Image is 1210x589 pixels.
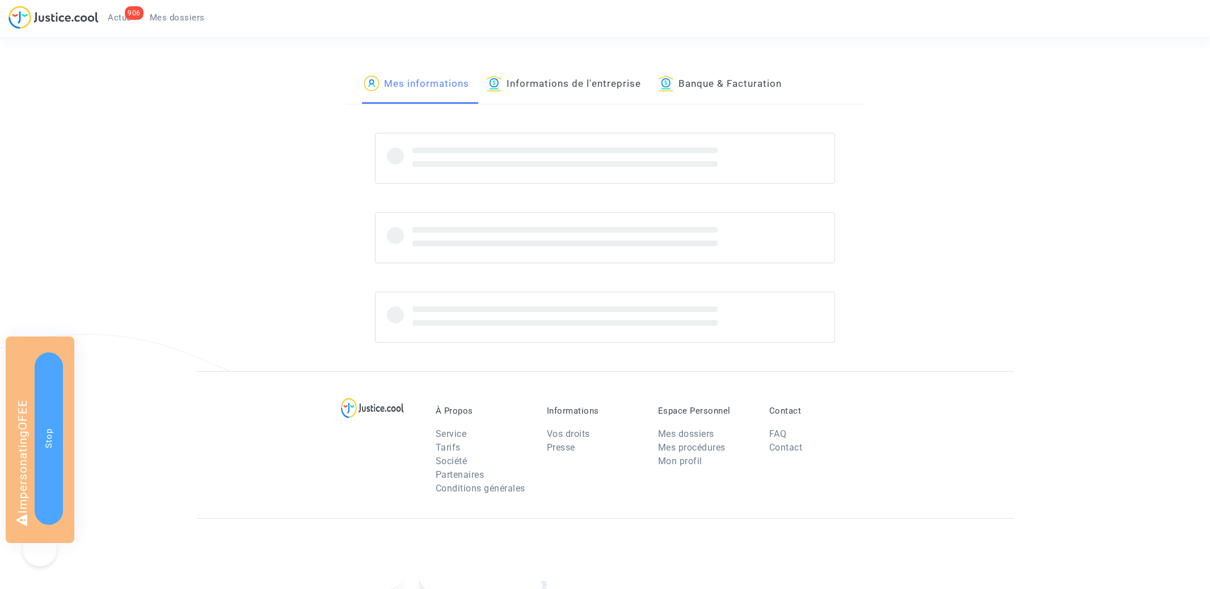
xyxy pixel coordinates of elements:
[658,442,726,453] a: Mes procédures
[486,65,641,104] a: Informations de l'entreprise
[436,428,467,439] a: Service
[436,442,461,453] a: Tarifs
[6,336,74,543] div: Impersonating
[658,65,782,104] a: Banque & Facturation
[44,428,54,448] span: Stop
[658,75,674,91] img: icon-banque.svg
[341,398,404,418] img: logo-lg.svg
[658,428,714,439] a: Mes dossiers
[547,406,641,416] p: Informations
[125,6,144,20] div: 906
[108,12,132,23] span: Actus
[364,65,469,104] a: Mes informations
[547,428,590,439] a: Vos droits
[150,12,205,23] span: Mes dossiers
[9,6,99,29] img: jc-logo.svg
[23,532,57,566] iframe: Help Scout Beacon - Open
[364,75,380,91] img: icon-passager.svg
[99,9,141,26] a: 906Actus
[486,75,502,91] img: icon-banque.svg
[35,352,63,525] button: Stop
[769,406,863,416] p: Contact
[547,442,575,453] a: Presse
[658,456,702,466] a: Mon profil
[436,406,530,416] p: À Propos
[436,483,525,494] a: Conditions générales
[658,406,752,416] p: Espace Personnel
[436,469,484,480] a: Partenaires
[436,456,467,466] a: Société
[141,9,214,26] a: Mes dossiers
[769,428,787,439] a: FAQ
[769,442,803,453] a: Contact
